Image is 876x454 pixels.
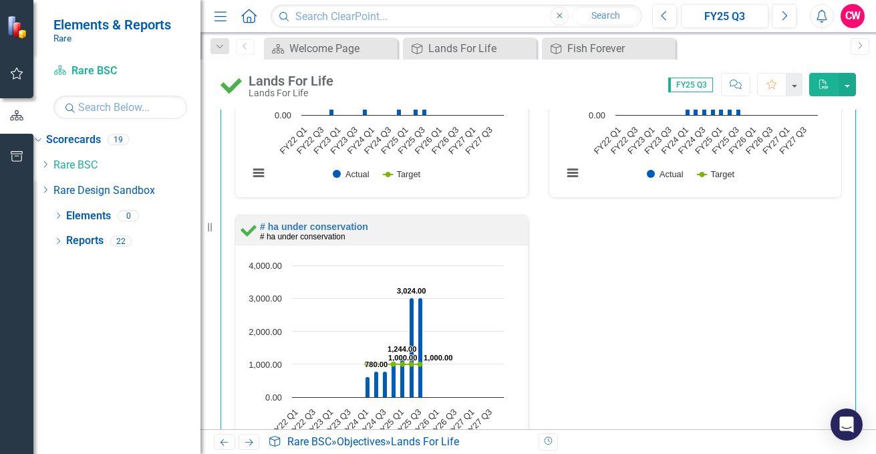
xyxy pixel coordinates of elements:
img: ClearPoint Strategy [7,15,30,39]
text: FY22 Q1 [277,124,309,156]
text: FY23 Q1 [304,407,335,439]
text: FY27 Q3 [463,124,494,156]
button: FY25 Q3 [681,4,768,28]
text: FY24 Q1 [339,407,370,439]
text: FY23 Q1 [625,124,656,156]
text: FY27 Q3 [462,407,494,439]
button: Show Actual [333,170,370,179]
a: # ha under conservation [260,221,368,232]
button: View chart menu, Chart [563,164,582,183]
div: Welcome Page [289,40,394,57]
text: FY26 Q3 [430,124,461,156]
button: CW [841,4,865,28]
div: 19 [108,134,129,146]
text: FY26 Q1 [726,124,758,156]
div: Lands For Life [391,435,459,448]
button: Show Target [384,170,421,179]
text: FY25 Q1 [374,407,406,439]
div: Fish Forever [567,40,672,57]
text: FY22 Q1 [591,124,623,156]
text: 1,000.00 [249,360,282,370]
path: FY24 Q4, 1,000. Target. [391,362,396,367]
text: 0.00 [275,110,291,120]
text: FY25 Q3 [392,407,424,439]
text: 2,000.00 [249,327,282,337]
div: » » [268,435,528,450]
text: FY25 Q1 [692,124,724,156]
text: FY22 Q1 [269,407,300,439]
path: FY24 Q3, 780. Actual. [383,372,388,398]
path: FY24 Q1, 616. Actual. [366,377,370,398]
div: Lands For Life [428,40,533,57]
a: Rare BSC [53,64,187,79]
text: FY23 Q3 [321,407,353,439]
img: At or Above Target [221,74,242,96]
a: Rare Design Sandbox [53,183,200,199]
a: Lands For Life [406,40,533,57]
span: FY25 Q3 [668,78,713,92]
path: FY24 Q4, 1,080. Actual. [392,362,396,398]
text: 1,000.00 [388,354,418,362]
text: Actual [660,169,684,179]
text: 1,244.00 [388,345,417,353]
text: FY23 Q3 [642,124,674,156]
g: Target, series 2 of 2. Line with 24 data points. [297,362,423,367]
a: Reports [66,233,104,249]
text: FY27 Q1 [760,124,791,156]
text: FY22 Q3 [608,124,639,156]
div: Lands For Life [249,74,333,88]
text: FY22 Q3 [286,407,317,439]
text: 0.00 [265,392,282,403]
small: # ha under conservation [260,232,345,241]
path: FY25 Q2, 3,024. Actual. [410,298,414,398]
div: Open Intercom Messenger [831,409,863,441]
text: FY27 Q1 [445,407,476,439]
text: FY25 Q1 [379,124,410,156]
text: FY23 Q1 [311,124,343,156]
text: 4,000.00 [249,261,282,271]
path: FY25 Q1, 1,000. Target. [400,362,406,367]
button: Show Target [698,170,735,179]
text: FY26 Q1 [412,124,444,156]
text: FY24 Q1 [345,124,376,156]
path: FY25 Q2, 1,000. Target. [409,362,414,367]
text: FY24 Q3 [357,407,388,439]
text: Target [397,169,421,179]
text: Actual [345,169,370,179]
a: Elements [66,209,111,224]
a: Welcome Page [267,40,394,57]
div: FY25 Q3 [686,9,764,25]
path: FY24 Q2, 8,159. Actual. [693,108,698,115]
input: Search Below... [53,96,187,119]
text: 0.00 [589,110,605,120]
small: Rare [53,33,171,43]
text: FY25 Q3 [396,124,427,156]
input: Search ClearPoint... [271,5,642,28]
path: FY24 Q2, 780. Actual. [374,372,379,398]
button: View chart menu, Chart [249,164,268,183]
path: FY25 Q3, 1,000. Target. [418,362,423,367]
text: FY26 Q1 [410,407,441,439]
button: Show Actual [647,170,684,179]
path: FY25 Q1, 1,244. Actual. [400,356,405,398]
div: 0 [118,210,139,221]
text: 1,000.00 [424,354,453,362]
text: 3,024.00 [397,287,426,295]
text: FY26 Q3 [743,124,774,156]
text: FY25 Q3 [710,124,741,156]
path: FY24 Q1, 8,159. Actual. [685,108,690,115]
div: Lands For Life [249,88,333,98]
a: Rare BSC [287,435,331,448]
button: Search [572,7,639,25]
text: FY26 Q3 [427,407,458,439]
text: 780.00 [365,360,388,368]
text: FY22 Q3 [295,124,326,156]
path: FY25 Q3, 3,024. Actual. [418,298,423,398]
a: Scorecards [46,132,101,148]
a: Fish Forever [545,40,672,57]
text: FY24 Q3 [676,124,707,156]
text: FY24 Q1 [659,124,690,156]
text: FY27 Q1 [446,124,478,156]
img: At or Above Target [241,222,257,238]
text: FY23 Q3 [328,124,359,156]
